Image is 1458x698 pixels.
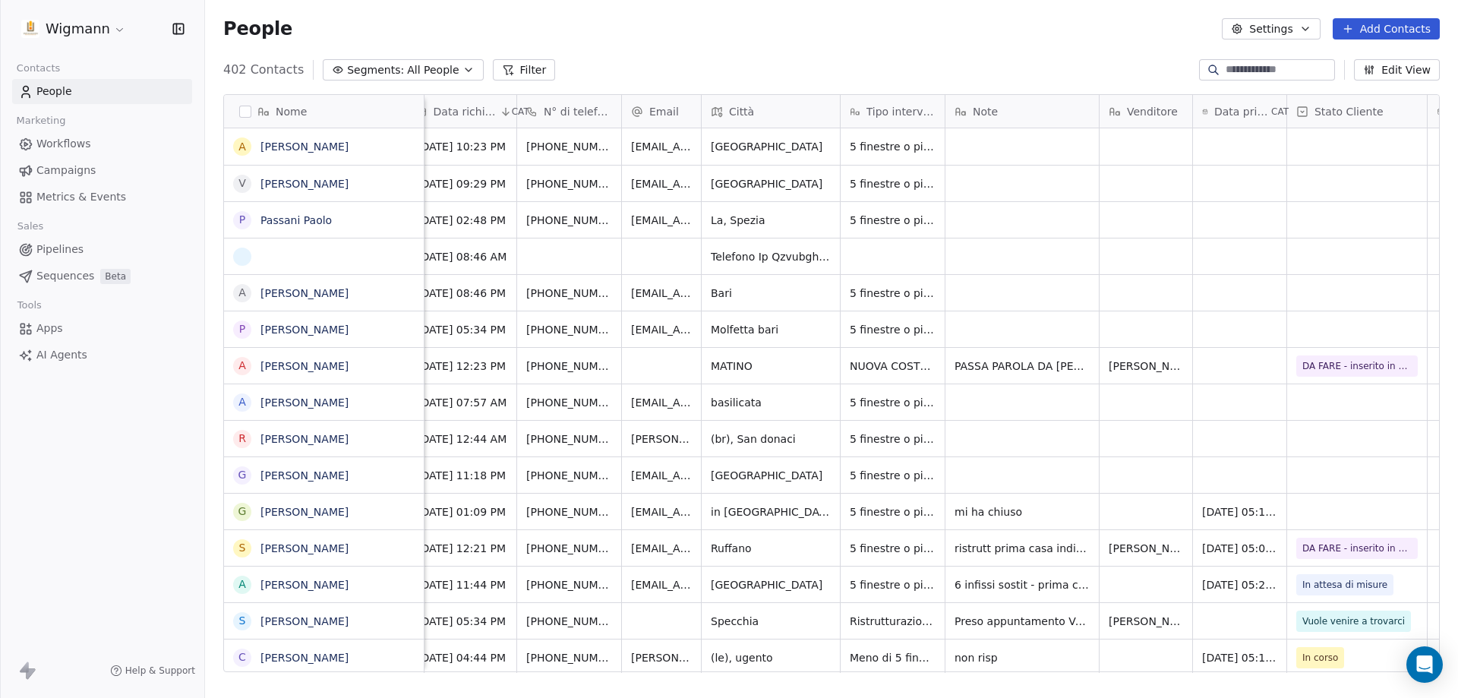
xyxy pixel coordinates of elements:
div: Data richiestaCAT [408,95,516,128]
span: Help & Support [125,665,195,677]
span: [DATE] 09:29 PM [417,176,507,191]
span: AI Agents [36,347,87,363]
a: Metrics & Events [12,185,192,210]
span: (br), San donaci [711,431,831,447]
span: [EMAIL_ADDRESS][DOMAIN_NAME] [631,504,692,520]
span: [DATE] 02:48 PM [417,213,507,228]
span: [DATE] 12:44 AM [417,431,507,447]
button: Wigmann [18,16,129,42]
span: [DATE] 07:57 AM [417,395,507,410]
span: Segments: [347,62,404,78]
a: Passani Paolo [260,214,332,226]
img: 1630668995401.jpeg [21,20,39,38]
div: C [238,649,246,665]
span: Beta [100,269,131,284]
span: Bari [711,286,831,301]
a: [PERSON_NAME] [260,433,349,445]
span: Stato Cliente [1314,104,1384,119]
a: [PERSON_NAME] [260,396,349,409]
a: [PERSON_NAME] [260,178,349,190]
span: [GEOGRAPHIC_DATA] [711,468,831,483]
span: non risp [955,650,1090,665]
span: N° di telefono [544,104,612,119]
span: [PHONE_NUMBER] [526,176,612,191]
div: A [238,394,246,410]
span: People [36,84,72,99]
span: [EMAIL_ADDRESS][DOMAIN_NAME] [631,577,692,592]
span: Preso appuntamento Venerdì 19 ore 16:30 [955,614,1090,629]
span: Venditore [1127,104,1178,119]
a: [PERSON_NAME] [260,652,349,664]
span: 5 finestre o più di 5 [850,504,936,520]
span: Pipelines [36,242,84,257]
span: NUOVA COSTRUZIONE - [PERSON_NAME] [DATE] INIZIO IMPIANTI [850,358,936,374]
div: S [239,613,246,629]
span: Sequences [36,268,94,284]
span: La, Spezia [711,213,831,228]
span: [PERSON_NAME] [1109,358,1183,374]
a: Workflows [12,131,192,156]
a: AI Agents [12,343,192,368]
span: 6 infissi sostit - prima casa condominio 5 piano no vincoli -- entro l'anno per usufruire del 50%... [955,577,1090,592]
div: Data primo contattoCAT [1193,95,1286,128]
div: R [238,431,246,447]
span: [PHONE_NUMBER] [526,213,612,228]
span: Nome [276,104,307,119]
span: basilicata [711,395,831,410]
a: Pipelines [12,237,192,262]
span: [EMAIL_ADDRESS][DOMAIN_NAME] [631,213,692,228]
span: [PERSON_NAME][EMAIL_ADDRESS][DOMAIN_NAME] [631,650,692,665]
div: Nome [224,95,424,128]
div: grid [224,128,424,673]
span: [DATE] 08:46 PM [417,286,507,301]
span: [GEOGRAPHIC_DATA] [711,139,831,154]
span: Workflows [36,136,91,152]
span: [EMAIL_ADDRESS][DOMAIN_NAME] [631,176,692,191]
span: All People [407,62,459,78]
span: Data primo contatto [1214,104,1268,119]
span: [PHONE_NUMBER] [526,395,612,410]
span: [PERSON_NAME] [1109,614,1183,629]
a: [PERSON_NAME] [260,615,349,627]
span: [EMAIL_ADDRESS][DOMAIN_NAME] [631,395,692,410]
span: PASSA PAROLA DA [PERSON_NAME] - MIA CLIENTE- appuntamento [DATE] 20.09 - non ha fretta- a novembr... [955,358,1090,374]
span: [PHONE_NUMBER] [526,577,612,592]
span: [DATE] 05:34 PM [417,322,507,337]
span: DA FARE - inserito in cartella [1302,358,1412,374]
span: CAT [512,106,529,118]
div: A [238,358,246,374]
span: [DATE] 11:44 PM [417,577,507,592]
span: [DATE] 04:44 PM [417,650,507,665]
span: [PHONE_NUMBER] [526,650,612,665]
span: Molfetta bari [711,322,831,337]
div: Stato Cliente [1287,95,1427,128]
span: [DATE] 05:12 PM [1202,650,1277,665]
span: Contacts [10,57,67,80]
a: [PERSON_NAME] [260,506,349,518]
span: [PHONE_NUMBER] [526,286,612,301]
div: N° di telefono [517,95,621,128]
span: DA FARE - inserito in cartella [1302,541,1412,556]
span: [PERSON_NAME] [1109,541,1183,556]
a: [PERSON_NAME] [260,469,349,482]
div: A [238,285,246,301]
span: MATINO [711,358,831,374]
a: Campaigns [12,158,192,183]
div: S [239,540,246,556]
div: A [238,576,246,592]
div: Note [945,95,1099,128]
span: Email [649,104,679,119]
span: [PHONE_NUMBER] [526,468,612,483]
span: [DATE] 12:23 PM [417,358,507,374]
div: Email [622,95,701,128]
span: [PHONE_NUMBER] [526,139,612,154]
a: [PERSON_NAME] [260,141,349,153]
div: G [238,504,247,520]
a: [PERSON_NAME] [260,360,349,372]
span: Ristrutturazione. Più di 6 porte e finestre. [850,614,936,629]
span: (le), ugento [711,650,831,665]
span: [PHONE_NUMBER] [526,504,612,520]
span: 5 finestre o più di 5 [850,286,936,301]
span: [DATE] 12:21 PM [417,541,507,556]
span: [EMAIL_ADDRESS][DOMAIN_NAME] [631,286,692,301]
